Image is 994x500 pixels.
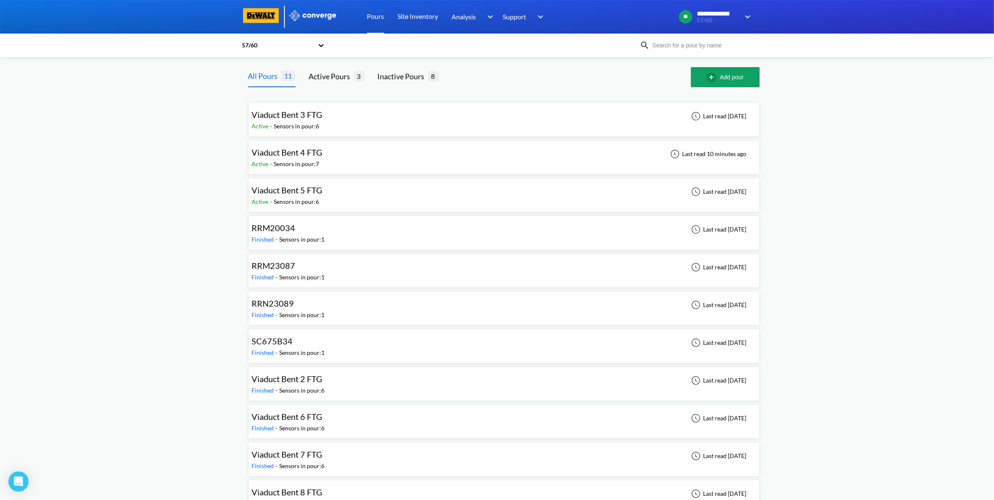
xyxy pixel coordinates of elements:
[276,311,280,318] span: -
[280,386,325,395] div: Sensors in pour: 6
[270,160,274,167] span: -
[276,462,280,469] span: -
[354,71,364,81] span: 3
[252,198,270,205] span: Active
[687,338,749,348] div: Last read [DATE]
[252,260,296,271] span: RRM23087
[270,122,274,130] span: -
[666,149,749,159] div: Last read 10 minutes ago
[248,70,281,82] div: All Pours
[252,336,293,346] span: SC675B34
[274,159,319,169] div: Sensors in pour: 7
[248,490,760,497] a: Viaduct Bent 8 FTGFinished-Sensors in pour:6Last read [DATE]
[248,263,760,270] a: RRM23087Finished-Sensors in pour:1Last read [DATE]
[706,72,720,82] img: add-circle-outline.svg
[252,109,323,120] span: Viaduct Bent 3 FTG
[378,70,428,82] div: Inactive Pours
[281,70,296,81] span: 11
[280,461,325,471] div: Sensors in pour: 6
[248,414,760,421] a: Viaduct Bent 6 FTGFinished-Sensors in pour:6Last read [DATE]
[252,122,270,130] span: Active
[252,411,323,422] span: Viaduct Bent 6 FTG
[276,236,280,243] span: -
[687,300,749,310] div: Last read [DATE]
[252,273,276,281] span: Finished
[276,349,280,356] span: -
[687,375,749,385] div: Last read [DATE]
[482,12,495,22] img: downArrow.svg
[687,413,749,423] div: Last read [DATE]
[252,223,296,233] span: RRM20034
[280,348,325,357] div: Sensors in pour: 1
[252,487,323,497] span: Viaduct Bent 8 FTG
[687,489,749,499] div: Last read [DATE]
[697,17,740,23] span: 57/60
[691,67,760,87] button: Add pour
[280,235,325,244] div: Sensors in pour: 1
[280,273,325,282] div: Sensors in pour: 1
[252,236,276,243] span: Finished
[252,462,276,469] span: Finished
[248,150,760,157] a: Viaduct Bent 4 FTGActive-Sensors in pour:7Last read 10 minutes ago
[276,387,280,394] span: -
[252,424,276,432] span: Finished
[241,41,314,50] div: 57/60
[687,187,749,197] div: Last read [DATE]
[248,112,760,119] a: Viaduct Bent 3 FTGActive-Sensors in pour:6Last read [DATE]
[248,452,760,459] a: Viaduct Bent 7 FTGFinished-Sensors in pour:6Last read [DATE]
[452,11,476,22] span: Analysis
[288,10,337,21] img: logo_ewhite.svg
[248,187,760,195] a: Viaduct Bent 5 FTGActive-Sensors in pour:6Last read [DATE]
[650,41,751,50] input: Search for a pour by name
[248,225,760,232] a: RRM20034Finished-Sensors in pour:1Last read [DATE]
[248,376,760,383] a: Viaduct Bent 2 FTGFinished-Sensors in pour:6Last read [DATE]
[280,424,325,433] div: Sensors in pour: 6
[687,262,749,272] div: Last read [DATE]
[248,301,760,308] a: RRN23089Finished-Sensors in pour:1Last read [DATE]
[428,71,439,81] span: 8
[640,40,650,50] img: icon-search.svg
[252,449,323,459] span: Viaduct Bent 7 FTG
[8,471,29,492] div: Open Intercom Messenger
[687,451,749,461] div: Last read [DATE]
[248,339,760,346] a: SC675B34Finished-Sensors in pour:1Last read [DATE]
[252,387,276,394] span: Finished
[503,11,527,22] span: Support
[252,147,323,157] span: Viaduct Bent 4 FTG
[252,185,323,195] span: Viaduct Bent 5 FTG
[270,198,274,205] span: -
[274,122,319,131] div: Sensors in pour: 6
[252,298,294,308] span: RRN23089
[241,8,281,23] img: logo-dewalt.svg
[252,311,276,318] span: Finished
[687,224,749,234] div: Last read [DATE]
[252,374,323,384] span: Viaduct Bent 2 FTG
[252,160,270,167] span: Active
[687,111,749,121] div: Last read [DATE]
[280,310,325,320] div: Sensors in pour: 1
[532,12,546,22] img: downArrow.svg
[276,424,280,432] span: -
[276,273,280,281] span: -
[740,12,753,22] img: downArrow.svg
[309,70,354,82] div: Active Pours
[252,349,276,356] span: Finished
[274,197,319,206] div: Sensors in pour: 6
